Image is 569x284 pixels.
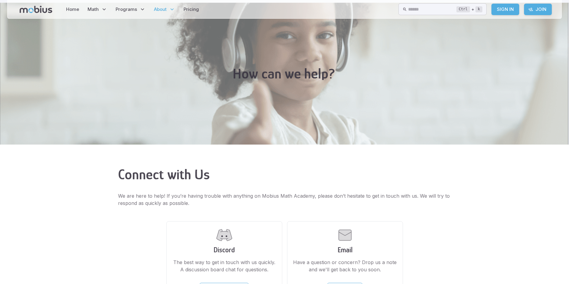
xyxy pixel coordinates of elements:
[171,246,277,254] h3: Discord
[524,4,552,15] a: Join
[456,6,470,12] kbd: Ctrl
[64,2,81,16] a: Home
[475,6,482,12] kbd: k
[116,6,137,13] span: Programs
[182,2,201,16] a: Pricing
[456,6,482,13] div: +
[88,6,99,13] span: Math
[171,259,277,273] p: The best way to get in touch with us quickly. A discussion board chat for questions.
[154,6,167,13] span: About
[118,166,451,183] h2: Connect with Us
[118,192,451,207] p: We are here to help! If you’re having trouble with anything on Mobius Math Academy, please don’t ...
[292,259,398,273] p: Have a question or concern? Drop us a note and we'll get back to you soon.
[491,4,519,15] a: Sign In
[292,246,398,254] h3: Email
